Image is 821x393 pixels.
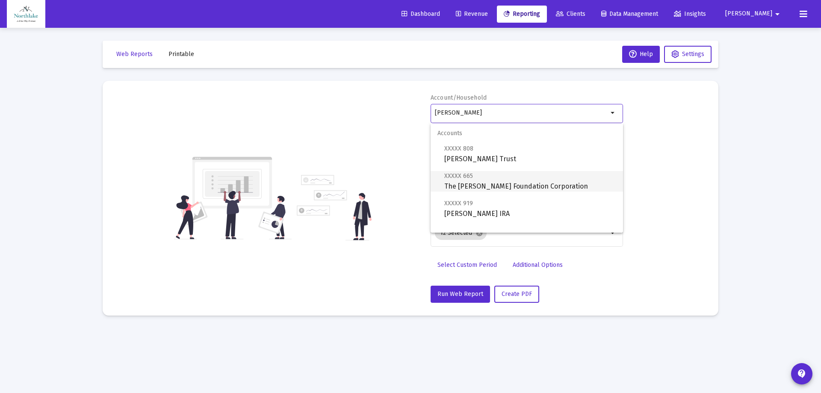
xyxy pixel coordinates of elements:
span: Households [431,226,623,246]
button: Help [622,46,660,63]
span: Accounts [431,123,623,144]
span: Data Management [601,10,658,18]
button: Run Web Report [431,286,490,303]
a: Dashboard [395,6,447,23]
span: Insights [674,10,706,18]
span: Clients [556,10,585,18]
mat-icon: arrow_drop_down [608,228,618,238]
img: reporting-alt [297,175,372,240]
img: Dashboard [13,6,39,23]
mat-chip: 12 Selected [435,226,487,240]
span: The [PERSON_NAME] Foundation Corporation [444,171,616,192]
button: Settings [664,46,712,63]
label: Account/Household [431,94,487,101]
mat-icon: contact_support [797,369,807,379]
span: XXXXX 808 [444,145,473,152]
span: XXXXX 665 [444,172,473,180]
span: Run Web Report [437,290,483,298]
span: [PERSON_NAME] Trust [444,143,616,164]
mat-chip-list: Selection [435,225,608,242]
span: [PERSON_NAME] [725,10,772,18]
mat-icon: arrow_drop_down [608,108,618,118]
a: Data Management [594,6,665,23]
a: Revenue [449,6,495,23]
button: Printable [162,46,201,63]
mat-icon: arrow_drop_down [772,6,783,23]
span: Printable [168,50,194,58]
button: [PERSON_NAME] [715,5,793,22]
span: Revenue [456,10,488,18]
mat-icon: cancel [475,229,483,237]
img: reporting [174,156,292,240]
span: Dashboard [402,10,440,18]
span: Select Custom Period [437,261,497,269]
a: Reporting [497,6,547,23]
span: Web Reports [116,50,153,58]
button: Web Reports [109,46,159,63]
input: Search or select an account or household [435,109,608,116]
span: Additional Options [513,261,563,269]
span: [PERSON_NAME] IRA [444,198,616,219]
span: XXXXX 919 [444,200,473,207]
a: Clients [549,6,592,23]
span: Reporting [504,10,540,18]
button: Create PDF [494,286,539,303]
span: Create PDF [502,290,532,298]
span: Help [629,50,653,58]
span: Settings [682,50,704,58]
a: Insights [667,6,713,23]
